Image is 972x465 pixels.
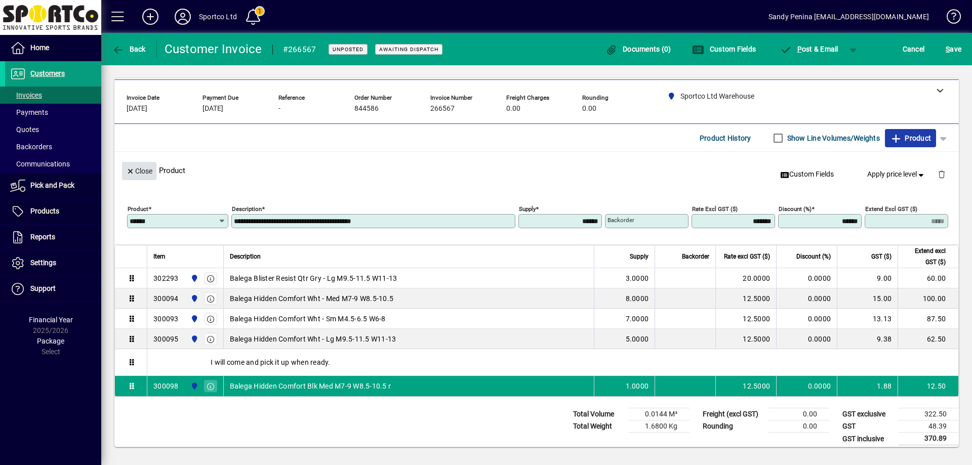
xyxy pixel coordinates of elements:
[165,41,262,57] div: Customer Invoice
[626,293,649,304] span: 8.0000
[629,420,690,433] td: 1.6800 Kg
[230,273,397,283] span: Balega Blister Resist Qtr Gry - Lg M9.5-11.5 W11-13
[430,105,455,113] span: 266567
[153,334,179,344] div: 300095
[903,41,925,57] span: Cancel
[30,44,49,52] span: Home
[147,349,958,375] div: I will come and pick it up when ready.
[519,205,536,213] mat-label: Supply
[626,273,649,283] span: 3.0000
[101,40,157,58] app-page-header-button: Back
[929,170,954,179] app-page-header-button: Delete
[871,251,892,262] span: GST ($)
[796,251,831,262] span: Discount (%)
[626,314,649,324] span: 7.0000
[722,334,770,344] div: 12.5000
[10,108,48,116] span: Payments
[776,268,837,288] td: 0.0000
[722,314,770,324] div: 12.5000
[506,105,520,113] span: 0.00
[797,45,802,53] span: P
[780,169,834,180] span: Custom Fields
[700,130,751,146] span: Product History
[5,225,101,250] a: Reports
[153,293,179,304] div: 300094
[943,40,964,58] button: Save
[5,173,101,198] a: Pick and Pack
[37,337,64,345] span: Package
[167,8,199,26] button: Profile
[898,309,958,329] td: 87.50
[354,105,379,113] span: 844586
[199,9,237,25] div: Sportco Ltd
[230,293,394,304] span: Balega Hidden Comfort Wht - Med M7-9 W8.5-10.5
[776,288,837,309] td: 0.0000
[722,381,770,391] div: 12.5000
[5,121,101,138] a: Quotes
[768,408,829,420] td: 0.00
[837,309,898,329] td: 13.13
[128,205,148,213] mat-label: Product
[837,288,898,309] td: 15.00
[5,35,101,61] a: Home
[768,9,929,25] div: Sandy Penina [EMAIL_ADDRESS][DOMAIN_NAME]
[898,376,958,396] td: 12.50
[863,165,930,184] button: Apply price level
[690,40,758,58] button: Custom Fields
[10,160,70,168] span: Communications
[5,199,101,224] a: Products
[900,40,927,58] button: Cancel
[230,334,396,344] span: Balega Hidden Comfort Wht - Lg M9.5-11.5 W11-13
[904,245,946,268] span: Extend excl GST ($)
[837,420,898,433] td: GST
[230,251,261,262] span: Description
[5,138,101,155] a: Backorders
[112,45,146,53] span: Back
[10,91,42,99] span: Invoices
[885,129,936,147] button: Product
[188,273,199,284] span: Sportco Ltd Warehouse
[626,381,649,391] span: 1.0000
[837,268,898,288] td: 9.00
[5,87,101,104] a: Invoices
[692,45,756,53] span: Custom Fields
[837,329,898,349] td: 9.38
[865,205,917,213] mat-label: Extend excl GST ($)
[10,125,39,134] span: Quotes
[134,8,167,26] button: Add
[780,45,838,53] span: ost & Email
[775,40,843,58] button: Post & Email
[629,408,690,420] td: 0.0144 M³
[837,376,898,396] td: 1.88
[5,276,101,302] a: Support
[379,46,438,53] span: Awaiting Dispatch
[779,205,812,213] mat-label: Discount (%)
[30,69,65,77] span: Customers
[890,130,931,146] span: Product
[785,133,880,143] label: Show Line Volumes/Weights
[568,408,629,420] td: Total Volume
[898,268,958,288] td: 60.00
[188,313,199,324] span: Sportco Ltd Warehouse
[153,381,179,391] div: 300098
[698,420,768,433] td: Rounding
[109,40,148,58] button: Back
[10,143,52,151] span: Backorders
[898,433,959,445] td: 370.89
[724,251,770,262] span: Rate excl GST ($)
[939,2,959,35] a: Knowledge Base
[333,46,363,53] span: Unposted
[30,207,59,215] span: Products
[153,314,179,324] div: 300093
[202,105,223,113] span: [DATE]
[837,433,898,445] td: GST inclusive
[946,45,950,53] span: S
[776,165,838,184] button: Custom Fields
[768,420,829,433] td: 0.00
[30,233,55,241] span: Reports
[698,408,768,420] td: Freight (excl GST)
[837,408,898,420] td: GST exclusive
[568,420,629,433] td: Total Weight
[898,288,958,309] td: 100.00
[630,251,649,262] span: Supply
